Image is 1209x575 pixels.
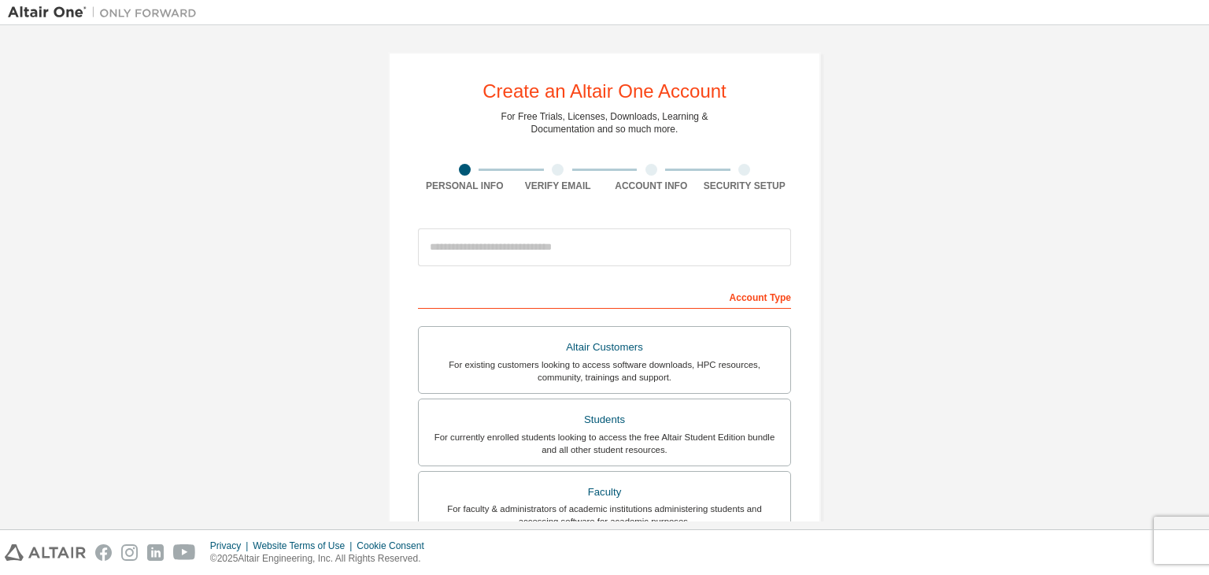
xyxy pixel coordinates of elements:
[210,552,434,566] p: © 2025 Altair Engineering, Inc. All Rights Reserved.
[698,180,792,192] div: Security Setup
[5,544,86,561] img: altair_logo.svg
[604,180,698,192] div: Account Info
[428,431,781,456] div: For currently enrolled students looking to access the free Altair Student Edition bundle and all ...
[147,544,164,561] img: linkedin.svg
[428,503,781,528] div: For faculty & administrators of academic institutions administering students and accessing softwa...
[428,481,781,503] div: Faculty
[8,5,205,20] img: Altair One
[418,284,791,309] div: Account Type
[173,544,196,561] img: youtube.svg
[428,358,781,384] div: For existing customers looking to access software downloads, HPC resources, community, trainings ...
[357,540,433,552] div: Cookie Consent
[210,540,253,552] div: Privacy
[253,540,357,552] div: Website Terms of Use
[121,544,138,561] img: instagram.svg
[428,336,781,358] div: Altair Customers
[482,82,727,101] div: Create an Altair One Account
[512,180,605,192] div: Verify Email
[418,180,512,192] div: Personal Info
[428,409,781,431] div: Students
[95,544,112,561] img: facebook.svg
[501,110,708,135] div: For Free Trials, Licenses, Downloads, Learning & Documentation and so much more.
